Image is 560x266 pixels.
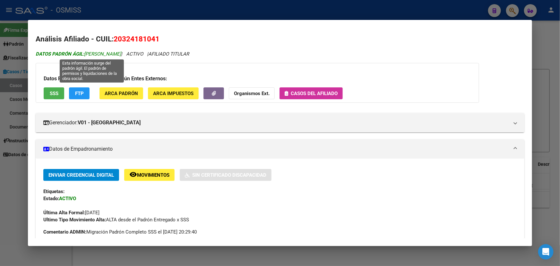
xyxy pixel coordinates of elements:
[44,87,64,99] button: SSS
[234,91,270,96] strong: Organismos Ext.
[75,91,84,96] span: FTP
[43,210,85,216] strong: Última Alta Formal:
[50,91,58,96] span: SSS
[43,169,119,181] button: Enviar Credencial Digital
[48,172,114,178] span: Enviar Credencial Digital
[36,113,524,132] mat-expansion-panel-header: Gerenciador:V01 - [GEOGRAPHIC_DATA]
[43,119,509,127] mat-panel-title: Gerenciador:
[229,87,275,99] button: Organismos Ext.
[36,51,121,57] span: [PERSON_NAME]
[137,172,169,178] span: Movimientos
[192,172,266,178] span: Sin Certificado Discapacidad
[43,210,99,216] span: [DATE]
[291,91,338,96] span: Casos del afiliado
[114,35,159,43] span: 20324181041
[43,196,59,201] strong: Estado:
[36,139,524,159] mat-expansion-panel-header: Datos de Empadronamiento
[43,229,86,235] strong: Comentario ADMIN:
[148,87,199,99] button: ARCA Impuestos
[105,91,138,96] span: ARCA Padrón
[59,196,76,201] strong: ACTIVO
[69,87,90,99] button: FTP
[280,87,343,99] button: Casos del afiliado
[148,51,189,57] span: AFILIADO TITULAR
[180,169,271,181] button: Sin Certificado Discapacidad
[43,228,197,235] span: Migración Padrón Completo SSS el [DATE] 20:29:40
[36,34,524,45] h2: Análisis Afiliado - CUIL:
[44,75,471,83] h3: Datos Personales y Afiliatorios según Entes Externos:
[538,244,554,260] div: Open Intercom Messenger
[43,145,509,153] mat-panel-title: Datos de Empadronamiento
[99,87,143,99] button: ARCA Padrón
[129,171,137,178] mat-icon: remove_red_eye
[36,51,189,57] i: | ACTIVO |
[43,217,106,223] strong: Ultimo Tipo Movimiento Alta:
[78,119,141,127] strong: V01 - [GEOGRAPHIC_DATA]
[43,189,65,194] strong: Etiquetas:
[36,51,84,57] strong: DATOS PADRÓN ÁGIL:
[43,217,189,223] span: ALTA desde el Padrón Entregado x SSS
[153,91,194,96] span: ARCA Impuestos
[124,169,175,181] button: Movimientos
